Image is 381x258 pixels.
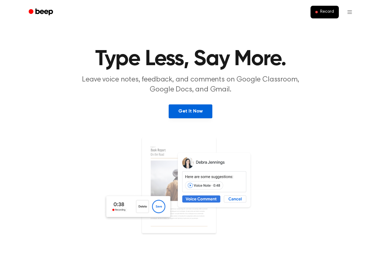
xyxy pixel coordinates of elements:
button: Record [311,6,339,18]
a: Get It Now [169,104,212,118]
p: Leave voice notes, feedback, and comments on Google Classroom, Google Docs, and Gmail. [75,75,306,95]
img: Voice Comments on Docs and Recording Widget [103,136,278,252]
button: Open menu [342,5,357,19]
span: Record [320,9,334,15]
h1: Type Less, Say More. [36,48,345,70]
a: Beep [24,6,58,18]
